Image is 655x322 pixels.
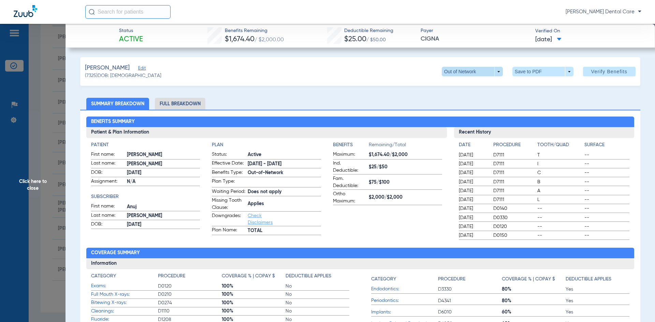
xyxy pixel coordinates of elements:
[91,160,125,168] span: Last name:
[85,64,130,72] span: [PERSON_NAME]
[212,227,245,235] span: Plan Name:
[438,273,502,285] app-breakdown-title: Procedure
[584,214,629,221] span: --
[537,232,582,239] span: --
[89,9,95,15] img: Search Icon
[421,27,529,34] span: Payer
[91,221,125,229] span: DOB:
[158,300,222,306] span: D0274
[459,169,487,176] span: [DATE]
[158,273,222,282] app-breakdown-title: Procedure
[493,169,535,176] span: D7111
[333,151,366,159] span: Maximum:
[502,297,566,304] span: 80%
[222,283,286,290] span: 100%
[254,37,284,43] span: / $2,000.00
[286,291,349,298] span: No
[369,141,442,151] span: Remaining/Total
[127,212,200,219] span: [PERSON_NAME]
[344,27,393,34] span: Deductible Remaining
[212,141,321,149] app-breakdown-title: Plan
[127,151,200,158] span: [PERSON_NAME]
[537,179,582,185] span: B
[344,36,366,43] span: $25.00
[91,273,158,282] app-breakdown-title: Category
[369,164,442,171] span: $25/$50
[493,179,535,185] span: D7111
[371,276,396,283] h4: Category
[493,232,535,239] span: D0150
[493,223,535,230] span: D0120
[537,141,582,149] h4: Tooth/Quad
[459,160,487,167] span: [DATE]
[537,160,582,167] span: I
[119,35,143,44] span: Active
[493,187,535,194] span: D7111
[333,141,369,149] h4: Benefits
[222,273,286,282] app-breakdown-title: Coverage % | Copay $
[371,309,438,316] span: Implants:
[438,286,502,293] span: D3330
[127,221,200,228] span: [DATE]
[493,152,535,158] span: D7111
[366,37,386,42] span: / $50.00
[91,178,125,186] span: Assignment:
[248,160,321,168] span: [DATE] - [DATE]
[421,35,529,43] span: CIGNA
[333,175,366,189] span: Fam. Deductible:
[537,141,582,151] app-breakdown-title: Tooth/Quad
[91,299,158,306] span: Bitewing X-rays:
[91,282,158,290] span: Exams:
[212,197,245,211] span: Missing Tooth Clause:
[537,223,582,230] span: --
[566,297,629,304] span: Yes
[584,205,629,212] span: --
[459,179,487,185] span: [DATE]
[86,258,635,269] h3: Information
[584,152,629,158] span: --
[127,169,200,177] span: [DATE]
[591,69,627,74] span: Verify Benefits
[493,214,535,221] span: D0330
[158,308,222,315] span: D1110
[91,273,116,280] h4: Category
[493,141,535,149] h4: Procedure
[86,117,635,127] h2: Benefits Summary
[91,141,200,149] h4: Patient
[502,276,555,283] h4: Coverage % | Copay $
[333,141,369,151] app-breakdown-title: Benefits
[459,223,487,230] span: [DATE]
[502,286,566,293] span: 80%
[493,196,535,203] span: D7111
[537,196,582,203] span: L
[459,152,487,158] span: [DATE]
[454,127,635,138] h3: Recent History
[566,286,629,293] span: Yes
[212,151,245,159] span: Status:
[91,308,158,315] span: Cleanings:
[459,232,487,239] span: [DATE]
[127,203,200,211] span: Anuj
[248,151,321,158] span: Active
[158,291,222,298] span: D0210
[566,309,629,316] span: Yes
[442,67,503,76] button: Out of Network
[537,205,582,212] span: --
[584,196,629,203] span: --
[371,297,438,304] span: Periodontics:
[584,141,629,149] h4: Surface
[212,178,245,187] span: Plan Type:
[371,273,438,285] app-breakdown-title: Category
[91,193,200,200] app-breakdown-title: Subscriber
[119,27,143,34] span: Status
[369,179,442,186] span: $75/$100
[459,205,487,212] span: [DATE]
[438,276,465,283] h4: Procedure
[86,127,447,138] h3: Patient & Plan Information
[212,169,245,177] span: Benefits Type:
[537,214,582,221] span: --
[286,273,349,282] app-breakdown-title: Deductible Applies
[91,291,158,298] span: Full Mouth X-rays:
[91,212,125,220] span: Last name:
